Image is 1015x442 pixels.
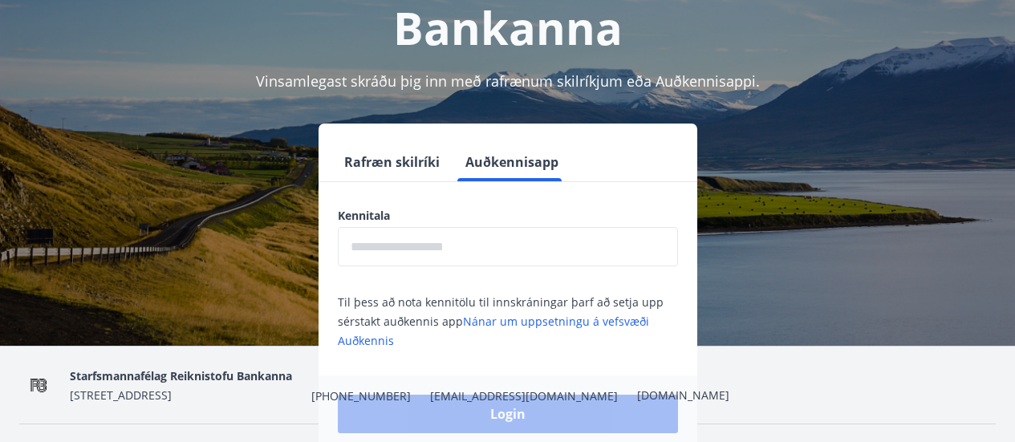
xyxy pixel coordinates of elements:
span: [PHONE_NUMBER] [311,388,411,404]
span: [EMAIL_ADDRESS][DOMAIN_NAME] [430,388,618,404]
span: Vinsamlegast skráðu þig inn með rafrænum skilríkjum eða Auðkennisappi. [256,71,760,91]
button: Auðkennisapp [459,143,565,181]
span: [STREET_ADDRESS] [70,387,172,403]
a: Nánar um uppsetningu á vefsvæði Auðkennis [338,314,649,348]
span: Starfsmannafélag Reiknistofu Bankanna [70,368,292,383]
label: Kennitala [338,208,678,224]
img: OV1EhlUOk1MBP6hKKUJbuONPgxBdnInkXmzMisYS.png [19,368,57,403]
button: Rafræn skilríki [338,143,446,181]
a: [DOMAIN_NAME] [637,387,729,403]
span: Til þess að nota kennitölu til innskráningar þarf að setja upp sérstakt auðkennis app [338,294,664,348]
